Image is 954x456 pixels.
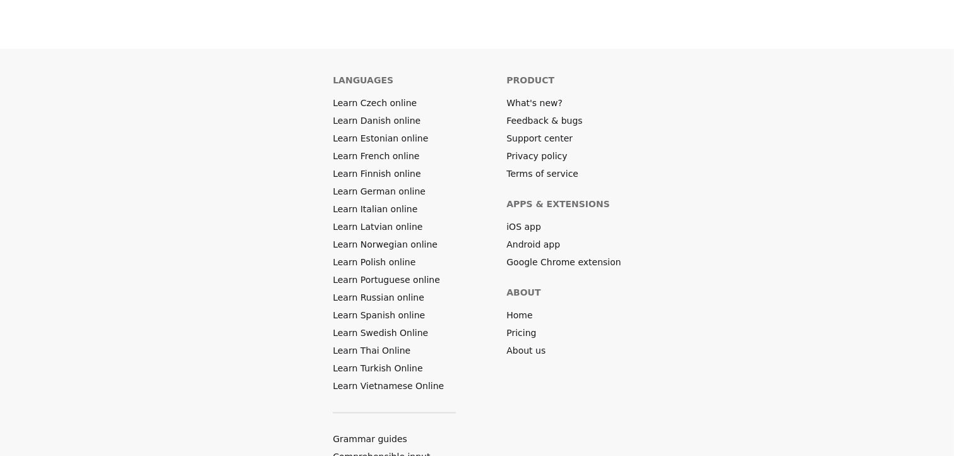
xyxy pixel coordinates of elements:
h6: Languages [333,75,393,87]
a: Learn French online [333,150,419,163]
a: Learn Danish online [333,115,420,128]
a: Feedback & bugs [506,115,582,128]
a: Grammar guides [333,433,407,446]
a: Privacy policy [506,150,567,163]
a: Learn Turkish Online [333,363,422,375]
a: Learn Russian online [333,292,424,304]
a: What's new? [506,97,563,110]
a: Terms of service [506,168,578,181]
h6: Product [506,75,554,87]
a: Android app [506,239,560,251]
a: Learn Czech online [333,97,417,110]
a: Learn German online [333,186,426,198]
a: Pricing [506,327,536,340]
a: Home [506,309,532,322]
a: Learn Thai Online [333,345,410,357]
a: Learn Spanish online [333,309,425,322]
a: iOS app [506,221,541,234]
a: Learn Norwegian online [333,239,438,251]
a: Google Chrome extension [506,256,621,269]
h6: Apps & extensions [506,198,610,211]
a: Learn Swedish Online [333,327,428,340]
a: Support center [506,133,573,145]
a: Learn Estonian online [333,133,428,145]
a: Learn Latvian online [333,221,422,234]
a: Learn Italian online [333,203,417,216]
a: Learn Polish online [333,256,415,269]
a: Learn Portuguese online [333,274,440,287]
a: Learn Vietnamese Online [333,380,444,393]
h6: About [506,287,540,299]
a: About us [506,345,546,357]
a: Learn Finnish online [333,168,420,181]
